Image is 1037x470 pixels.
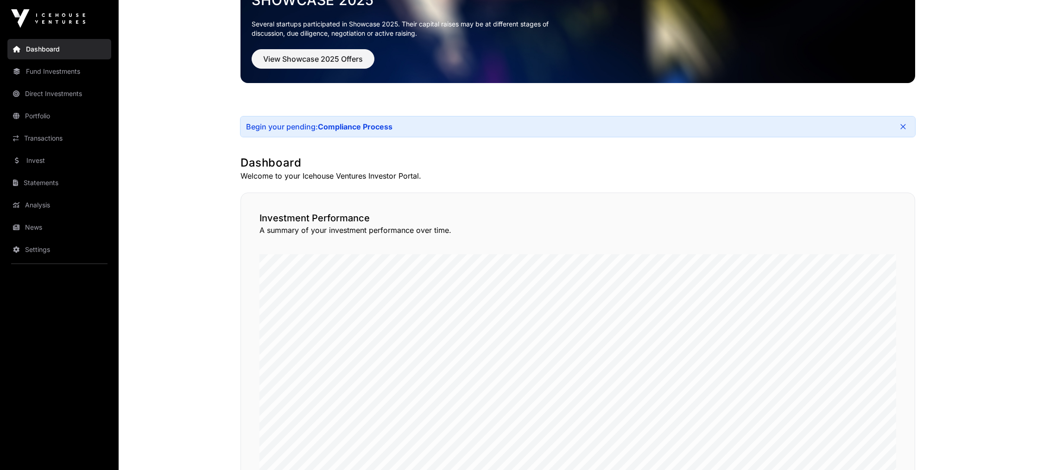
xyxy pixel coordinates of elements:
a: Settings [7,239,111,260]
button: View Showcase 2025 Offers [252,49,374,69]
img: Icehouse Ventures Logo [11,9,85,28]
a: Direct Investments [7,84,111,104]
iframe: Chat Widget [991,425,1037,470]
a: Invest [7,150,111,171]
a: Dashboard [7,39,111,59]
h1: Dashboard [240,155,915,170]
a: News [7,217,111,238]
span: View Showcase 2025 Offers [263,53,363,64]
a: View Showcase 2025 Offers [252,58,374,68]
h2: Investment Performance [259,212,896,225]
a: Portfolio [7,106,111,126]
a: Statements [7,173,111,193]
p: Several startups participated in Showcase 2025. Their capital raises may be at different stages o... [252,19,563,38]
a: Transactions [7,128,111,148]
p: A summary of your investment performance over time. [259,225,896,236]
button: Close [897,120,910,133]
a: Compliance Process [318,122,392,131]
a: Fund Investments [7,61,111,82]
p: Welcome to your Icehouse Ventures Investor Portal. [240,170,915,181]
a: Analysis [7,195,111,215]
div: Begin your pending: [246,122,392,131]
